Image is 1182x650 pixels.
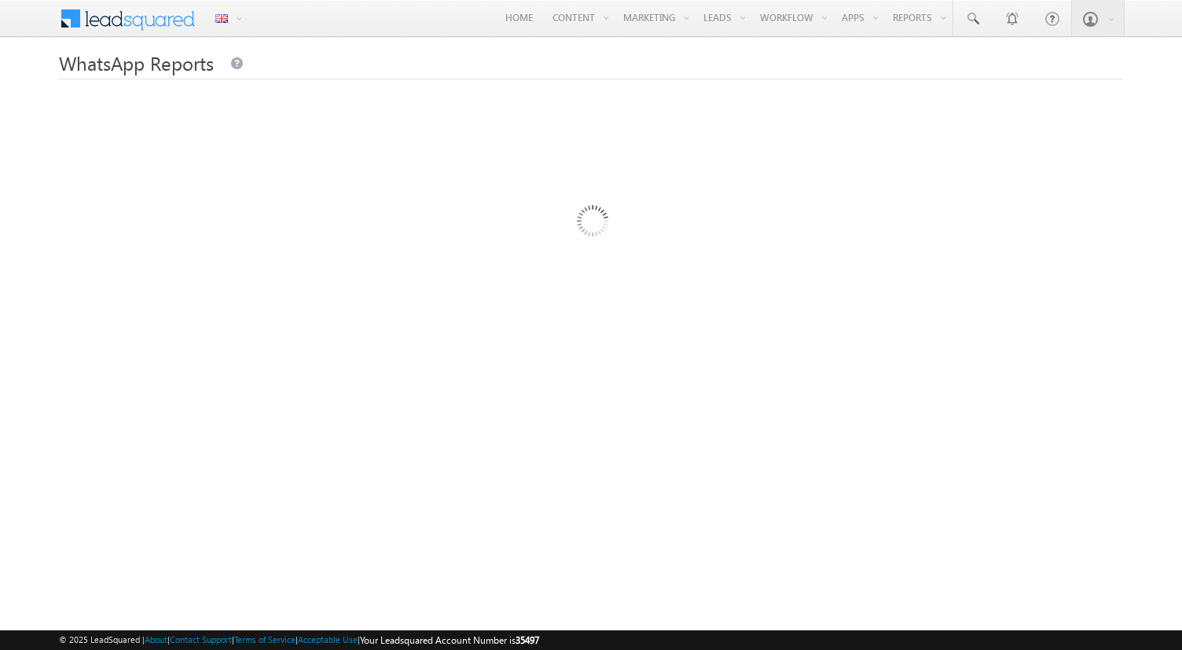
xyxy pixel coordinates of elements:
[59,50,214,75] span: WhatsApp Reports
[360,634,539,646] span: Your Leadsquared Account Number is
[234,634,295,644] a: Terms of Service
[170,634,232,644] a: Contact Support
[59,633,539,648] span: © 2025 LeadSquared | | | | |
[145,634,167,644] a: About
[510,142,673,305] img: Loading...
[298,634,358,644] a: Acceptable Use
[516,634,539,646] span: 35497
